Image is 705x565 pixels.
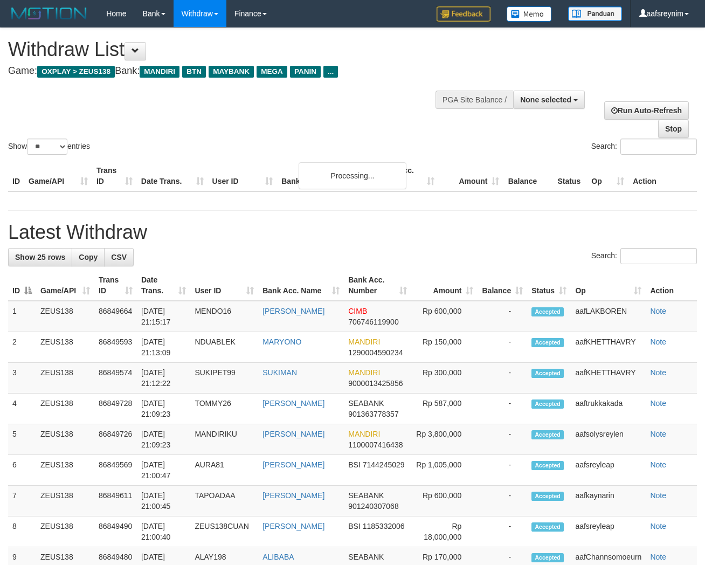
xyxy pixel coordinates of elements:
span: SEABANK [348,491,384,500]
td: aafLAKBOREN [571,301,646,332]
td: 3 [8,363,36,394]
th: User ID [208,161,278,191]
img: Button%20Memo.svg [507,6,552,22]
th: Bank Acc. Number [374,161,439,191]
td: - [478,301,527,332]
a: Note [650,337,666,346]
td: ZEUS138 [36,516,94,547]
label: Search: [591,139,697,155]
a: Stop [658,120,689,138]
td: [DATE] 21:09:23 [137,394,191,424]
td: MENDO16 [190,301,258,332]
img: panduan.png [568,6,622,21]
h1: Latest Withdraw [8,222,697,243]
span: SEABANK [348,553,384,561]
a: [PERSON_NAME] [262,522,324,530]
a: CSV [104,248,134,266]
span: ... [323,66,338,78]
a: ALIBABA [262,553,294,561]
a: [PERSON_NAME] [262,307,324,315]
a: Note [650,307,666,315]
td: [DATE] 21:00:40 [137,516,191,547]
span: Accepted [531,522,564,532]
td: 4 [8,394,36,424]
td: 86849569 [94,455,137,486]
th: Balance: activate to sort column ascending [478,270,527,301]
a: Copy [72,248,105,266]
td: aafsreyleap [571,455,646,486]
td: [DATE] 21:00:47 [137,455,191,486]
span: Accepted [531,430,564,439]
td: ZEUS138 [36,332,94,363]
span: Copy 9000013425856 to clipboard [348,379,403,388]
img: Feedback.jpg [437,6,490,22]
a: Note [650,522,666,530]
span: Accepted [531,369,564,378]
th: Op: activate to sort column ascending [571,270,646,301]
span: None selected [520,95,571,104]
th: Action [628,161,697,191]
span: CSV [111,253,127,261]
td: [DATE] 21:09:23 [137,424,191,455]
h4: Game: Bank: [8,66,459,77]
label: Show entries [8,139,90,155]
td: aafKHETTHAVRY [571,332,646,363]
td: 5 [8,424,36,455]
span: MANDIRI [140,66,179,78]
th: Op [587,161,628,191]
input: Search: [620,248,697,264]
th: Action [646,270,697,301]
a: Note [650,491,666,500]
span: MANDIRI [348,368,380,377]
span: Accepted [531,553,564,562]
h1: Withdraw List [8,39,459,60]
td: 8 [8,516,36,547]
div: PGA Site Balance / [436,91,513,109]
span: SEABANK [348,399,384,408]
td: 86849593 [94,332,137,363]
td: [DATE] 21:12:22 [137,363,191,394]
span: Show 25 rows [15,253,65,261]
th: Status: activate to sort column ascending [527,270,571,301]
select: Showentries [27,139,67,155]
td: 1 [8,301,36,332]
span: Accepted [531,461,564,470]
th: Game/API: activate to sort column ascending [36,270,94,301]
th: User ID: activate to sort column ascending [190,270,258,301]
td: aafsolysreylen [571,424,646,455]
td: 6 [8,455,36,486]
td: - [478,455,527,486]
div: Processing... [299,162,406,189]
span: BTN [182,66,206,78]
th: Status [553,161,587,191]
td: aaftrukkakada [571,394,646,424]
span: MAYBANK [209,66,254,78]
span: MANDIRI [348,337,380,346]
td: ZEUS138 [36,394,94,424]
a: [PERSON_NAME] [262,399,324,408]
th: Balance [503,161,553,191]
th: Bank Acc. Name [277,161,373,191]
span: Copy 7144245029 to clipboard [363,460,405,469]
td: 86849574 [94,363,137,394]
th: Trans ID: activate to sort column ascending [94,270,137,301]
span: PANIN [290,66,321,78]
span: MANDIRI [348,430,380,438]
a: Note [650,399,666,408]
td: 86849490 [94,516,137,547]
td: TAPOADAA [190,486,258,516]
td: 86849611 [94,486,137,516]
td: aafKHETTHAVRY [571,363,646,394]
td: ZEUS138 [36,363,94,394]
span: OXPLAY > ZEUS138 [37,66,115,78]
td: AURA81 [190,455,258,486]
td: ZEUS138CUAN [190,516,258,547]
a: Show 25 rows [8,248,72,266]
td: Rp 600,000 [411,301,478,332]
td: aafkaynarin [571,486,646,516]
td: - [478,486,527,516]
input: Search: [620,139,697,155]
th: Date Trans. [137,161,208,191]
span: Copy 1100007416438 to clipboard [348,440,403,449]
td: Rp 18,000,000 [411,516,478,547]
